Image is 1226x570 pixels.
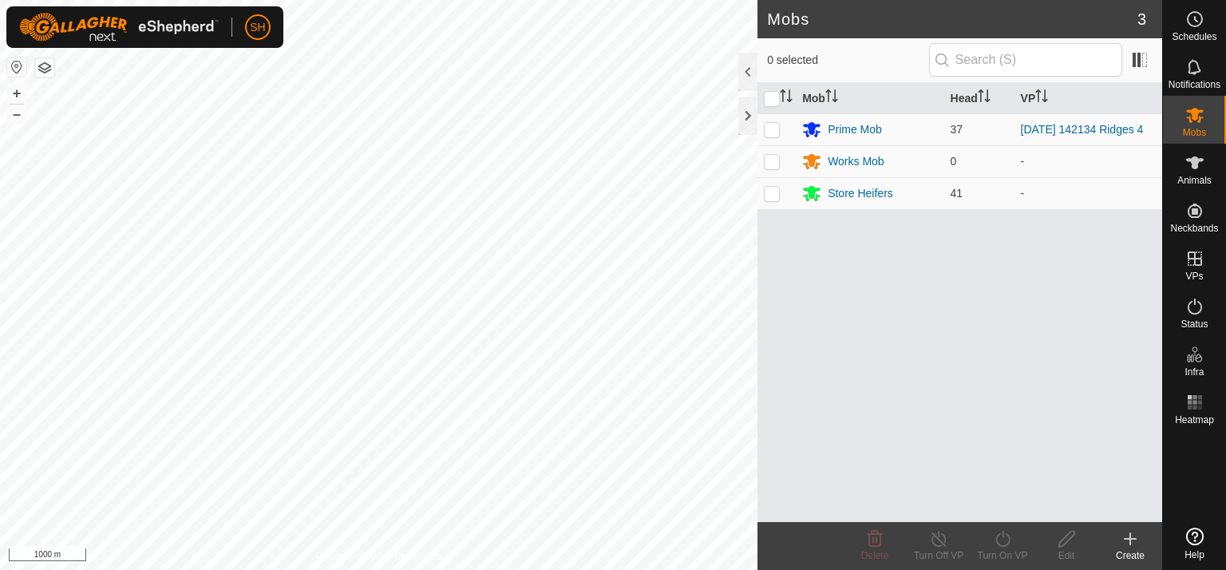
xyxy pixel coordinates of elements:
[944,83,1014,114] th: Head
[951,155,957,168] span: 0
[1184,367,1204,377] span: Infra
[828,121,882,138] div: Prime Mob
[1177,176,1212,185] span: Animals
[394,549,441,564] a: Contact Us
[19,13,219,42] img: Gallagher Logo
[316,549,376,564] a: Privacy Policy
[780,92,793,105] p-sorticon: Activate to sort
[971,548,1034,563] div: Turn On VP
[825,92,838,105] p-sorticon: Activate to sort
[7,84,26,103] button: +
[35,58,54,77] button: Map Layers
[767,10,1137,29] h2: Mobs
[978,92,991,105] p-sorticon: Activate to sort
[1175,415,1214,425] span: Heatmap
[861,550,889,561] span: Delete
[7,105,26,124] button: –
[951,187,963,200] span: 41
[1181,319,1208,329] span: Status
[929,43,1122,77] input: Search (S)
[767,52,928,69] span: 0 selected
[250,19,265,36] span: SH
[1184,550,1204,560] span: Help
[7,57,26,77] button: Reset Map
[828,185,893,202] div: Store Heifers
[1098,548,1162,563] div: Create
[1183,128,1206,137] span: Mobs
[1014,83,1162,114] th: VP
[1169,80,1220,89] span: Notifications
[1014,145,1162,177] td: -
[1185,271,1203,281] span: VPs
[1163,521,1226,566] a: Help
[1035,92,1048,105] p-sorticon: Activate to sort
[1014,177,1162,209] td: -
[796,83,943,114] th: Mob
[1170,224,1218,233] span: Neckbands
[1137,7,1146,31] span: 3
[951,123,963,136] span: 37
[1034,548,1098,563] div: Edit
[1021,123,1144,136] a: [DATE] 142134 Ridges 4
[1172,32,1216,42] span: Schedules
[828,153,884,170] div: Works Mob
[907,548,971,563] div: Turn Off VP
